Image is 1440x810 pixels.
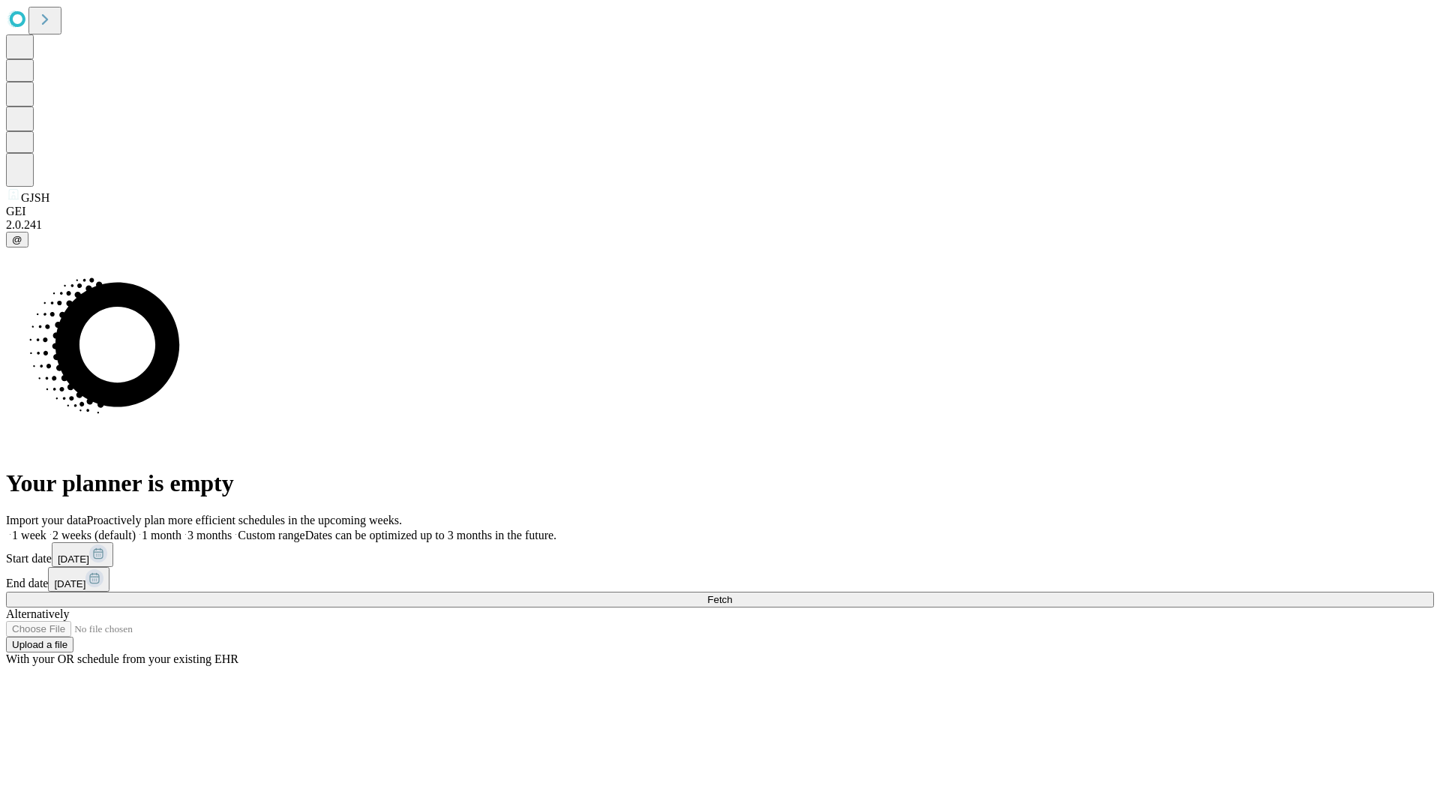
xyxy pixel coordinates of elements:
button: Upload a file [6,637,73,652]
span: Custom range [238,529,304,541]
span: Import your data [6,514,87,526]
h1: Your planner is empty [6,469,1434,497]
button: [DATE] [52,542,113,567]
span: @ [12,234,22,245]
div: GEI [6,205,1434,218]
span: Alternatively [6,607,69,620]
span: With your OR schedule from your existing EHR [6,652,238,665]
span: GJSH [21,191,49,204]
div: 2.0.241 [6,218,1434,232]
span: Fetch [707,594,732,605]
div: Start date [6,542,1434,567]
span: Dates can be optimized up to 3 months in the future. [305,529,556,541]
span: Proactively plan more efficient schedules in the upcoming weeks. [87,514,402,526]
button: [DATE] [48,567,109,592]
button: @ [6,232,28,247]
span: [DATE] [54,578,85,589]
span: 1 week [12,529,46,541]
span: 1 month [142,529,181,541]
span: [DATE] [58,553,89,565]
span: 2 weeks (default) [52,529,136,541]
span: 3 months [187,529,232,541]
button: Fetch [6,592,1434,607]
div: End date [6,567,1434,592]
